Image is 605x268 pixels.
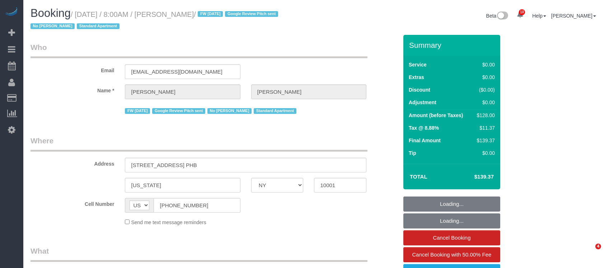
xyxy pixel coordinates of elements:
[125,108,150,114] span: FW [DATE]
[25,158,119,167] label: Address
[25,198,119,208] label: Cell Number
[409,74,424,81] label: Extras
[409,41,497,49] h3: Summary
[152,108,205,114] span: Google Review Pitch sent
[474,99,495,106] div: $0.00
[31,10,280,31] small: / [DATE] / 8:00AM / [PERSON_NAME]
[581,244,598,261] iframe: Intercom live chat
[409,86,430,93] label: Discount
[595,244,601,249] span: 4
[125,84,240,99] input: First Name
[409,99,436,106] label: Adjustment
[474,86,495,93] div: ($0.00)
[412,251,492,258] span: Cancel Booking with 50.00% Fee
[198,11,223,17] span: FW [DATE]
[25,84,119,94] label: Name *
[77,23,119,29] span: Standard Apartment
[31,246,367,262] legend: What
[474,149,495,157] div: $0.00
[474,74,495,81] div: $0.00
[410,174,427,180] strong: Total
[486,13,508,19] a: Beta
[474,137,495,144] div: $139.37
[131,220,206,225] span: Send me text message reminders
[154,198,240,213] input: Cell Number
[409,124,439,131] label: Tax @ 8.88%
[513,7,527,23] a: 10
[409,112,463,119] label: Amount (before Taxes)
[125,64,240,79] input: Email
[474,124,495,131] div: $11.37
[31,23,75,29] span: No [PERSON_NAME]
[453,174,494,180] h4: $139.37
[31,7,71,19] span: Booking
[519,9,525,15] span: 10
[125,178,240,193] input: City
[403,247,500,262] a: Cancel Booking with 50.00% Fee
[31,42,367,58] legend: Who
[409,61,427,68] label: Service
[496,11,508,21] img: New interface
[207,108,252,114] span: No [PERSON_NAME]
[31,135,367,152] legend: Where
[25,64,119,74] label: Email
[551,13,596,19] a: [PERSON_NAME]
[474,112,495,119] div: $128.00
[225,11,278,17] span: Google Review Pitch sent
[251,84,366,99] input: Last Name
[314,178,366,193] input: Zip Code
[409,149,416,157] label: Tip
[474,61,495,68] div: $0.00
[4,7,19,17] img: Automaid Logo
[532,13,546,19] a: Help
[403,230,500,245] a: Cancel Booking
[409,137,441,144] label: Final Amount
[254,108,296,114] span: Standard Apartment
